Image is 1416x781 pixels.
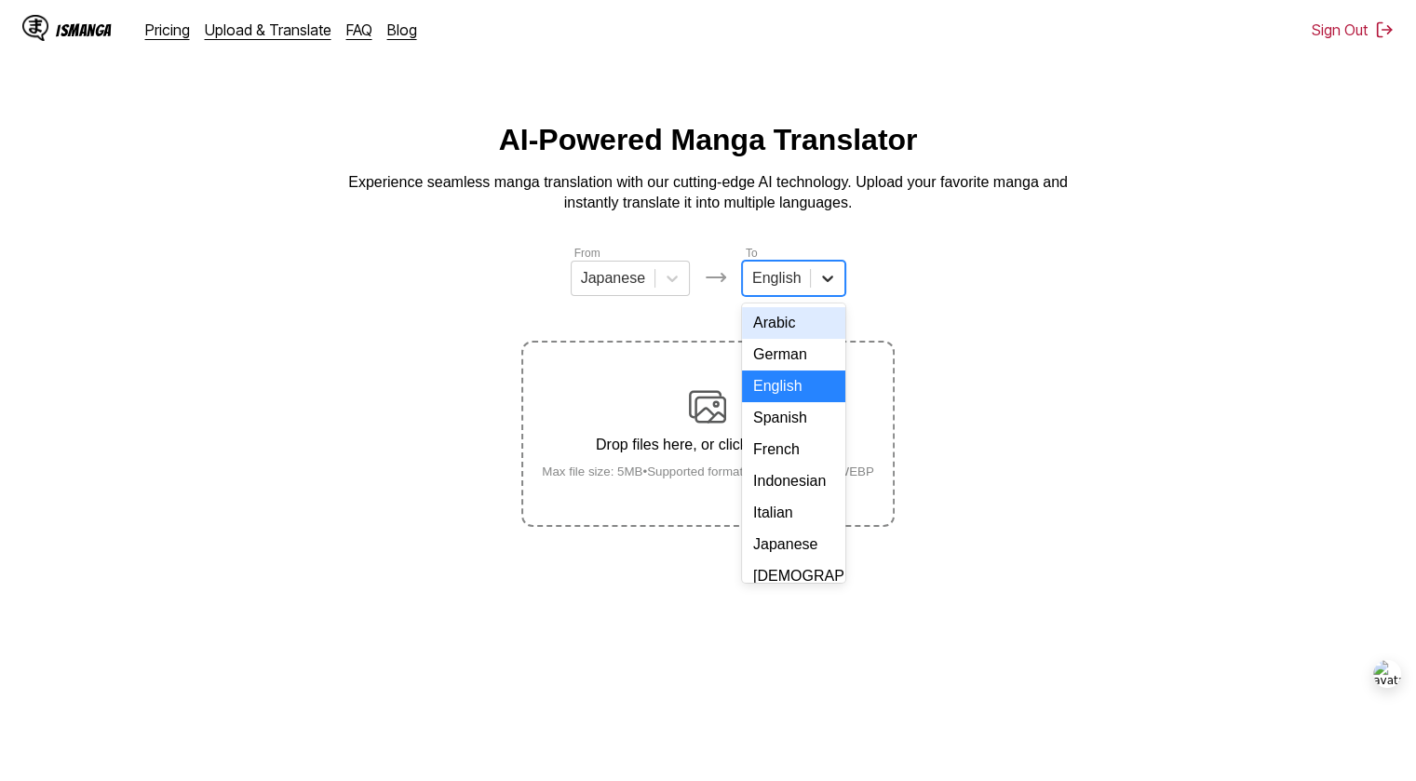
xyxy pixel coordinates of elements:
p: Experience seamless manga translation with our cutting-edge AI technology. Upload your favorite m... [336,172,1081,214]
div: Indonesian [742,465,845,497]
img: Languages icon [705,266,727,289]
label: From [574,247,600,260]
a: IsManga LogoIsManga [22,15,145,45]
div: German [742,339,845,370]
img: Sign out [1375,20,1394,39]
a: Upload & Translate [205,20,331,39]
div: Arabic [742,307,845,339]
div: IsManga [56,21,112,39]
div: Japanese [742,529,845,560]
div: [DEMOGRAPHIC_DATA] [742,560,845,592]
div: Spanish [742,402,845,434]
div: Italian [742,497,845,529]
h1: AI-Powered Manga Translator [499,123,918,157]
button: Sign Out [1312,20,1394,39]
a: Pricing [145,20,190,39]
div: French [742,434,845,465]
img: IsManga Logo [22,15,48,41]
small: Max file size: 5MB • Supported formats: JP(E)G, PNG, WEBP [527,465,889,478]
div: English [742,370,845,402]
p: Drop files here, or click to browse. [527,437,889,453]
label: To [746,247,758,260]
a: Blog [387,20,417,39]
a: FAQ [346,20,372,39]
